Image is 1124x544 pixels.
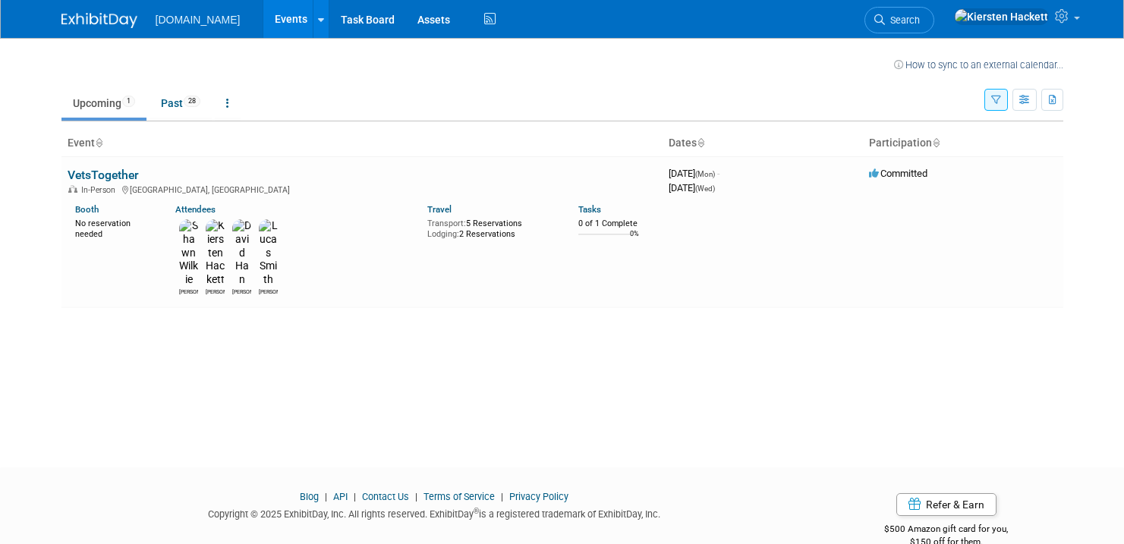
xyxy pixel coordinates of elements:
[630,230,639,250] td: 0%
[68,183,656,195] div: [GEOGRAPHIC_DATA], [GEOGRAPHIC_DATA]
[179,287,198,296] div: Shawn Wilkie
[95,137,102,149] a: Sort by Event Name
[427,229,459,239] span: Lodging:
[578,204,601,215] a: Tasks
[896,493,996,516] a: Refer & Earn
[156,14,241,26] span: [DOMAIN_NAME]
[427,219,466,228] span: Transport:
[232,287,251,296] div: David Han
[206,219,225,287] img: Kiersten Hackett
[695,170,715,178] span: (Mon)
[81,185,120,195] span: In-Person
[61,504,808,521] div: Copyright © 2025 ExhibitDay, Inc. All rights reserved. ExhibitDay is a registered trademark of Ex...
[695,184,715,193] span: (Wed)
[362,491,409,502] a: Contact Us
[61,130,663,156] th: Event
[350,491,360,502] span: |
[669,182,715,193] span: [DATE]
[122,96,135,107] span: 1
[474,507,479,515] sup: ®
[179,219,198,287] img: Shawn Wilkie
[333,491,348,502] a: API
[61,13,137,28] img: ExhibitDay
[509,491,568,502] a: Privacy Policy
[259,287,278,296] div: Lucas Smith
[869,168,927,179] span: Committed
[497,491,507,502] span: |
[232,219,251,287] img: David Han
[697,137,704,149] a: Sort by Start Date
[75,215,153,239] div: No reservation needed
[663,130,863,156] th: Dates
[68,185,77,193] img: In-Person Event
[61,89,146,118] a: Upcoming1
[150,89,212,118] a: Past28
[411,491,421,502] span: |
[864,7,934,33] a: Search
[259,219,278,287] img: Lucas Smith
[300,491,319,502] a: Blog
[932,137,940,149] a: Sort by Participation Type
[894,59,1063,71] a: How to sync to an external calendar...
[206,287,225,296] div: Kiersten Hackett
[184,96,200,107] span: 28
[885,14,920,26] span: Search
[427,204,452,215] a: Travel
[321,491,331,502] span: |
[863,130,1063,156] th: Participation
[717,168,719,179] span: -
[578,219,656,229] div: 0 of 1 Complete
[954,8,1049,25] img: Kiersten Hackett
[427,215,556,239] div: 5 Reservations 2 Reservations
[75,204,99,215] a: Booth
[423,491,495,502] a: Terms of Service
[175,204,216,215] a: Attendees
[68,168,139,182] a: VetsTogether
[669,168,719,179] span: [DATE]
